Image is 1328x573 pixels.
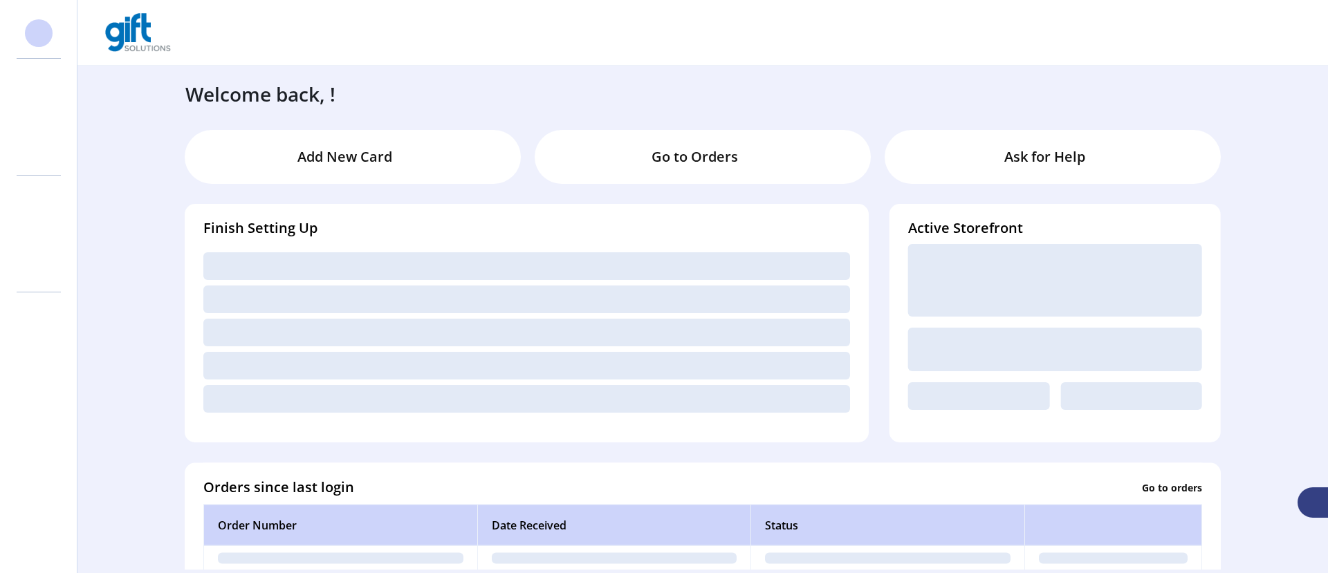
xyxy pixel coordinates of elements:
[750,505,1024,546] th: Status
[203,218,850,238] h4: Finish Setting Up
[203,477,354,498] h4: Orders since last login
[297,147,392,167] p: Add New Card
[1142,480,1202,494] p: Go to orders
[203,505,477,546] th: Order Number
[185,79,335,109] h3: Welcome back, !
[1217,21,1239,44] button: menu
[1265,21,1287,44] button: Publisher Panel
[477,505,751,546] th: Date Received
[105,13,171,52] img: logo
[908,218,1202,238] h4: Active Storefront
[1004,147,1085,167] p: Ask for Help
[652,147,738,167] p: Go to Orders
